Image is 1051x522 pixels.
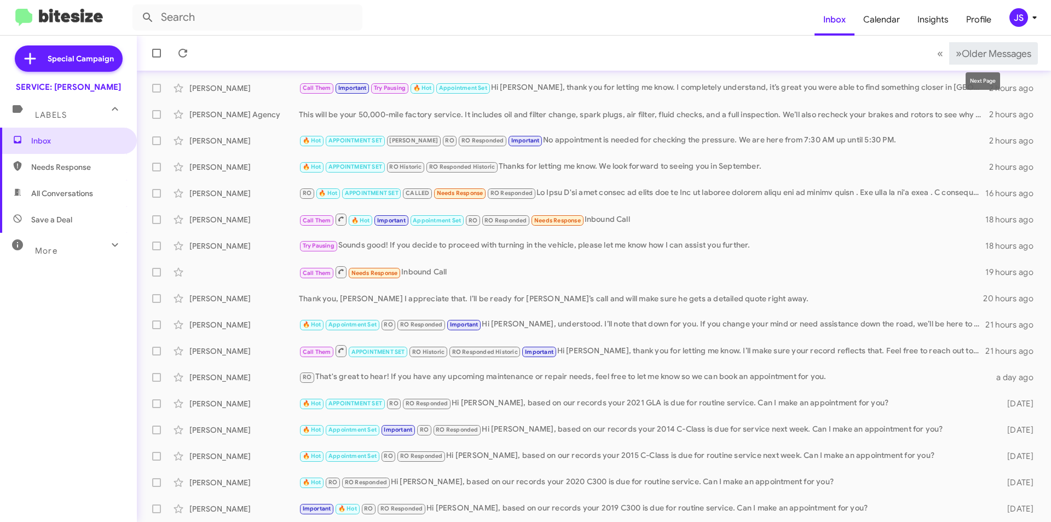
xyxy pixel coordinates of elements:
div: Hi [PERSON_NAME], based on our records your 2021 GLA is due for routine service. Can I make an ap... [299,397,990,410]
div: 21 hours ago [985,346,1042,357]
span: RO [389,400,398,407]
span: Appointment Set [413,217,461,224]
span: RO [364,505,373,512]
span: RO Responded [400,452,442,460]
div: Hi [PERSON_NAME], thank you for letting me know. I completely understand, it’s great you were abl... [299,82,989,94]
div: [PERSON_NAME] [189,214,299,225]
span: Needs Response [351,269,398,277]
span: Needs Response [31,162,124,173]
span: Older Messages [962,48,1031,60]
div: 2 hours ago [989,83,1042,94]
span: RO Responded [406,400,448,407]
span: More [35,246,57,256]
div: [PERSON_NAME] [189,162,299,173]
span: 🔥 Hot [338,505,357,512]
span: Important [511,137,540,144]
span: Appointment Set [439,84,487,91]
span: RO Responded [461,137,504,144]
span: APPOINTMENT SET [345,190,399,197]
div: [DATE] [990,477,1042,488]
span: RO Responded [380,505,423,512]
div: Inbound Call [299,213,985,226]
span: Appointment Set [328,321,377,328]
div: [PERSON_NAME] [189,319,299,330]
div: Hi [PERSON_NAME], understood. I’ll note that down for you. If you change your mind or need assist... [299,318,985,331]
div: Thank you, [PERSON_NAME] I appreciate that. I’ll be ready for [PERSON_NAME]’s call and will make ... [299,293,983,304]
div: Next Page [966,72,1000,90]
span: Important [303,505,331,512]
span: RO [469,217,477,224]
span: Needs Response [534,217,581,224]
div: 2 hours ago [989,109,1042,120]
div: Hi [PERSON_NAME], based on our records your 2019 C300 is due for routine service. Can I make an a... [299,502,990,515]
span: Inbox [31,135,124,146]
span: 🔥 Hot [351,217,370,224]
span: 🔥 Hot [303,479,321,486]
div: 20 hours ago [983,293,1042,304]
span: Important [377,217,406,224]
span: Try Pausing [303,242,334,249]
span: APPOINTMENT SET [328,400,382,407]
span: RO [328,479,337,486]
span: RO Responded [484,217,527,224]
span: Special Campaign [48,53,114,64]
div: [PERSON_NAME] [189,451,299,462]
div: [PERSON_NAME] [189,346,299,357]
span: APPOINTMENT SET [328,137,382,144]
span: 🔥 Hot [303,163,321,170]
span: Important [384,426,412,433]
span: RO Historic [389,163,421,170]
div: Thanks for letting me know. We look forward to seeing you in September. [299,160,989,173]
div: This will be your 50,000-mile factory service. It includes oil and filter change, spark plugs, ai... [299,109,989,120]
nav: Page navigation example [931,42,1038,65]
span: APPOINTMENT SET [351,348,405,355]
span: All Conversations [31,188,93,199]
span: Save a Deal [31,214,72,225]
div: 18 hours ago [985,240,1042,251]
a: Calendar [854,4,909,36]
div: [PERSON_NAME] [189,83,299,94]
span: Call Them [303,269,331,277]
span: Appointment Set [328,426,377,433]
span: RO Responded [436,426,478,433]
span: 🔥 Hot [319,190,337,197]
a: Profile [957,4,1000,36]
span: Important [525,348,553,355]
span: 🔥 Hot [413,84,432,91]
input: Search [132,4,362,31]
span: RO Responded [345,479,387,486]
span: RO [384,321,392,328]
div: 16 hours ago [985,188,1042,199]
div: Sounds good! If you decide to proceed with turning in the vehicle, please let me know how I can a... [299,239,985,252]
div: JS [1009,8,1028,27]
div: [PERSON_NAME] [189,477,299,488]
div: [DATE] [990,451,1042,462]
span: RO [445,137,454,144]
span: Needs Response [437,190,483,197]
span: RO Historic [412,348,444,355]
span: CALLED [406,190,429,197]
span: Call Them [303,84,331,91]
div: SERVICE: [PERSON_NAME] [16,82,121,93]
span: [PERSON_NAME] [389,137,438,144]
a: Inbox [815,4,854,36]
span: Appointment Set [328,452,377,460]
span: RO [303,190,311,197]
button: JS [1000,8,1039,27]
div: [PERSON_NAME] [189,372,299,383]
span: 🔥 Hot [303,452,321,460]
span: 🔥 Hot [303,400,321,407]
div: a day ago [990,372,1042,383]
span: » [956,47,962,60]
span: Important [338,84,367,91]
span: Important [450,321,478,328]
div: Hi [PERSON_NAME], based on our records your 2015 C-Class is due for routine service next week. Ca... [299,450,990,462]
div: [DATE] [990,503,1042,514]
div: Hi [PERSON_NAME], thank you for letting me know. I’ll make sure your record reflects that. Feel f... [299,344,985,358]
div: Lo Ipsu D'si amet consec ad elits doe te Inc ut laboree dolorem aliqu eni ad minimv quisn . Exe u... [299,187,985,199]
div: [PERSON_NAME] [189,135,299,146]
div: [DATE] [990,425,1042,435]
